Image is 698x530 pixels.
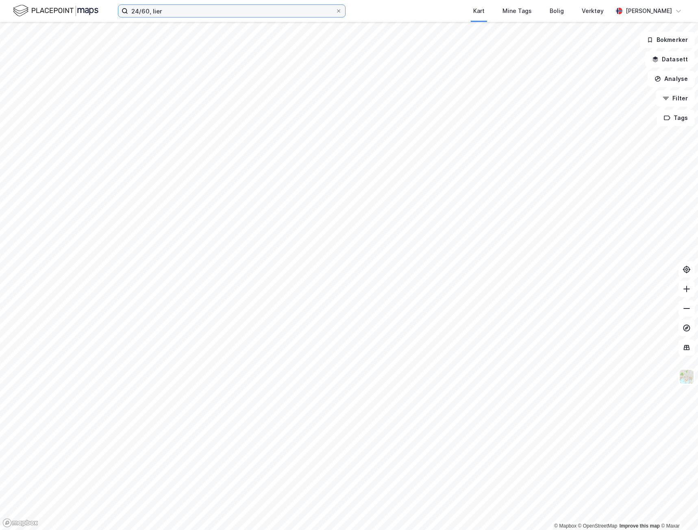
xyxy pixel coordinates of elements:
button: Filter [656,90,695,106]
img: logo.f888ab2527a4732fd821a326f86c7f29.svg [13,4,98,18]
a: OpenStreetMap [578,523,618,529]
a: Mapbox homepage [2,518,38,528]
button: Bokmerker [640,32,695,48]
div: Mine Tags [502,6,532,16]
a: Improve this map [620,523,660,529]
div: Kart [473,6,485,16]
button: Analyse [648,71,695,87]
a: Mapbox [554,523,576,529]
button: Tags [657,110,695,126]
button: Datasett [645,51,695,67]
div: Bolig [550,6,564,16]
input: Søk på adresse, matrikkel, gårdeiere, leietakere eller personer [128,5,335,17]
img: Z [679,369,694,384]
div: Verktøy [582,6,604,16]
div: Kontrollprogram for chat [657,491,698,530]
div: [PERSON_NAME] [626,6,672,16]
iframe: Chat Widget [657,491,698,530]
